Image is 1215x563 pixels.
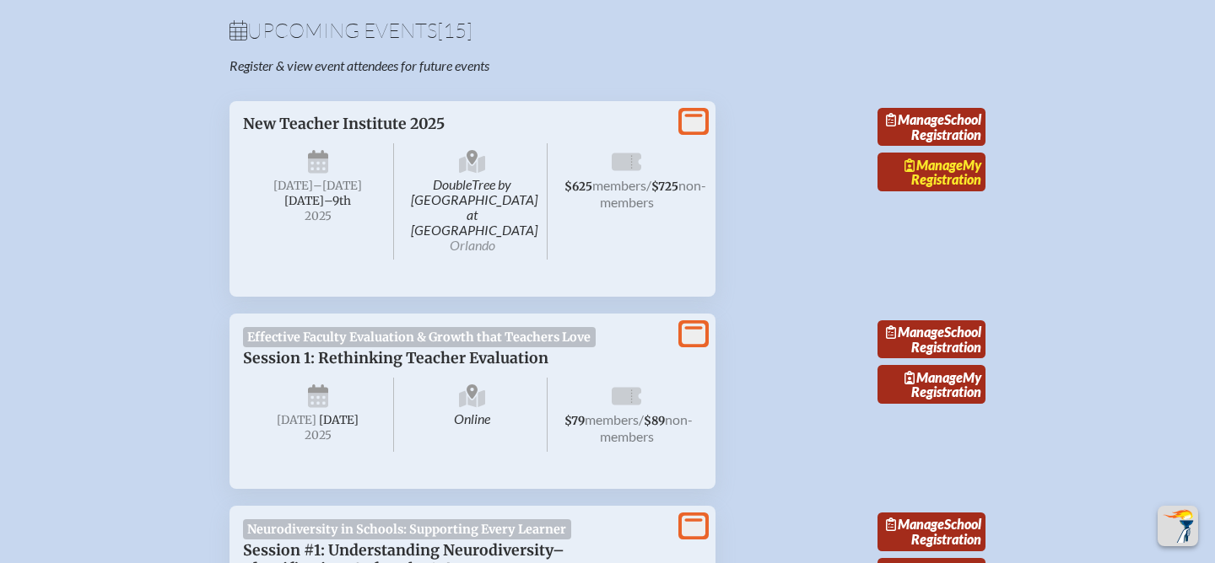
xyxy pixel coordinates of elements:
span: Online [397,378,548,452]
span: –[DATE] [313,179,362,193]
span: 2025 [256,210,380,223]
a: ManageSchool Registration [877,320,985,359]
span: [DATE] [273,179,313,193]
span: non-members [600,177,707,210]
span: Manage [904,369,963,385]
button: Scroll Top [1158,506,1198,546]
span: $725 [651,180,678,194]
span: non-members [600,411,694,444]
span: Session 1: Rethinking Teacher Evaluation [243,349,548,367]
a: ManageMy Registration [877,365,985,404]
span: Manage [886,111,944,127]
span: [DATE] [319,413,359,427]
a: ManageMy Registration [877,153,985,191]
a: ManageSchool Registration [877,512,985,551]
span: 2025 [256,429,380,442]
img: To the top [1161,509,1195,543]
span: [DATE] [277,413,316,427]
span: New Teacher Institute 2025 [243,115,445,133]
span: [DATE]–⁠9th [284,194,351,208]
span: $89 [644,414,665,428]
span: members [592,177,646,193]
span: / [639,411,644,427]
a: ManageSchool Registration [877,108,985,147]
span: $79 [564,414,585,428]
span: Effective Faculty Evaluation & Growth that Teachers Love [243,327,596,347]
span: Orlando [450,237,495,253]
span: Manage [886,516,944,532]
span: [15] [437,18,472,43]
span: Manage [886,324,944,340]
span: / [646,177,651,193]
span: $625 [564,180,592,194]
p: Register & view event attendees for future events [229,57,675,74]
h1: Upcoming Events [229,20,985,40]
span: Neurodiversity in Schools: Supporting Every Learner [243,519,571,539]
span: Manage [904,157,963,173]
span: members [585,411,639,427]
span: DoubleTree by [GEOGRAPHIC_DATA] at [GEOGRAPHIC_DATA] [397,143,548,260]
